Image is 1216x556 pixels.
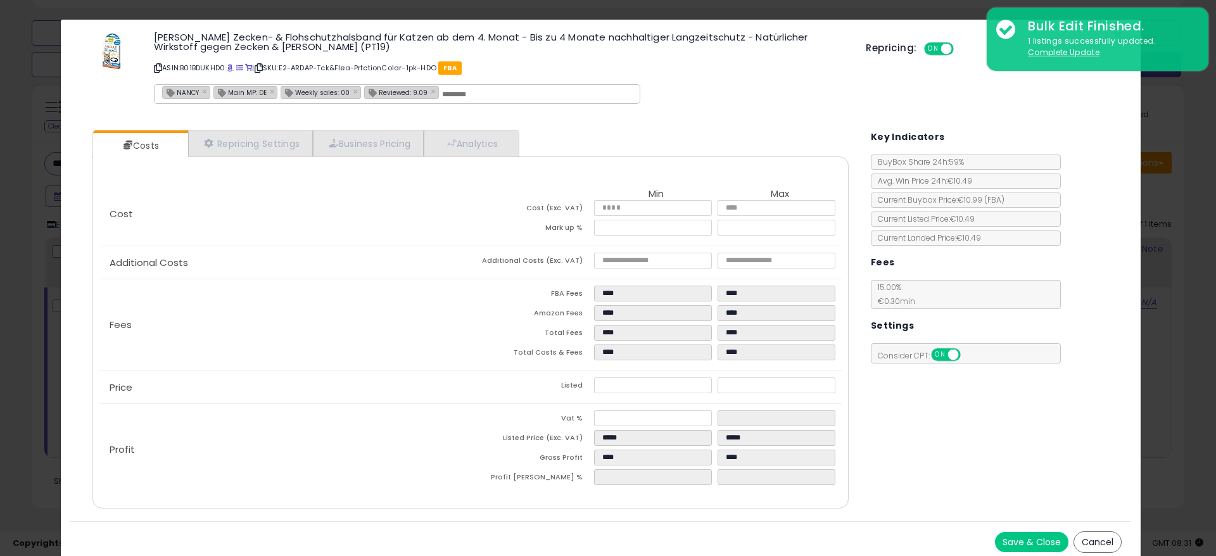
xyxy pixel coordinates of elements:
[214,87,267,98] span: Main MP: DE
[281,87,350,98] span: Weekly sales: 00
[932,350,948,360] span: ON
[188,130,313,156] a: Repricing Settings
[471,410,594,430] td: Vat %
[163,87,199,98] span: NANCY
[99,258,471,268] p: Additional Costs
[99,320,471,330] p: Fees
[871,318,914,334] h5: Settings
[438,61,462,75] span: FBA
[1028,47,1099,58] u: Complete Update
[871,156,964,167] span: BuyBox Share 24h: 59%
[1018,17,1199,35] div: Bulk Edit Finished.
[227,63,234,73] a: BuyBox page
[1073,531,1122,553] button: Cancel
[952,44,972,54] span: OFF
[99,209,471,219] p: Cost
[958,350,978,360] span: OFF
[471,220,594,239] td: Mark up %
[365,87,427,98] span: Reviewed: 9.09
[871,194,1004,205] span: Current Buybox Price:
[871,296,915,306] span: €0.30 min
[471,325,594,344] td: Total Fees
[471,253,594,272] td: Additional Costs (Exc. VAT)
[871,175,972,186] span: Avg. Win Price 24h: €10.49
[471,286,594,305] td: FBA Fees
[471,305,594,325] td: Amazon Fees
[471,469,594,489] td: Profit [PERSON_NAME] %
[871,350,977,361] span: Consider CPT:
[871,255,895,270] h5: Fees
[926,44,942,54] span: ON
[984,194,1004,205] span: ( FBA )
[471,344,594,364] td: Total Costs & Fees
[471,377,594,397] td: Listed
[718,189,841,200] th: Max
[871,129,945,145] h5: Key Indicators
[471,450,594,469] td: Gross Profit
[871,213,975,224] span: Current Listed Price: €10.49
[99,382,471,393] p: Price
[594,189,718,200] th: Min
[93,133,187,158] a: Costs
[471,430,594,450] td: Listed Price (Exc. VAT)
[871,232,981,243] span: Current Landed Price: €10.49
[471,200,594,220] td: Cost (Exc. VAT)
[995,532,1068,552] button: Save & Close
[313,130,424,156] a: Business Pricing
[99,445,471,455] p: Profit
[202,85,210,97] a: ×
[270,85,277,97] a: ×
[353,85,360,97] a: ×
[866,43,916,53] h5: Repricing:
[93,32,131,70] img: 41Y+PO9Ey6L._SL60_.jpg
[154,32,847,51] h3: [PERSON_NAME] Zecken- & Flohschutzhalsband für Katzen ab dem 4. Monat - Bis zu 4 Monate nachhalti...
[1018,35,1199,59] div: 1 listings successfully updated.
[424,130,517,156] a: Analytics
[154,58,847,78] p: ASIN: B01BDUKHD0 | SKU: E2-ARDAP-Tck&Flea-PrtctionColar-1pk-HDO
[245,63,252,73] a: Your listing only
[871,282,915,306] span: 15.00 %
[958,194,1004,205] span: €10.99
[431,85,438,97] a: ×
[236,63,243,73] a: All offer listings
